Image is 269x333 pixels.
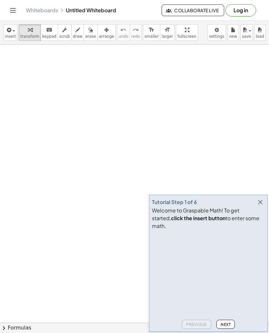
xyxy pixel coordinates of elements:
i: keyboard [46,26,52,34]
span: Next [221,322,231,327]
button: settings [207,24,226,41]
span: transform [20,34,39,39]
button: save [240,24,253,41]
button: transform [19,24,41,41]
span: save [242,34,251,39]
button: load [254,24,266,41]
span: draw [73,34,83,39]
button: Next [216,320,235,329]
span: scrub [59,34,70,39]
b: click the insert button [171,215,225,221]
span: larger [162,34,173,39]
button: Collaborate Live [162,5,224,16]
i: redo [133,26,139,34]
button: Log in [225,4,256,16]
button: arrange [97,24,116,41]
button: Toggle navigation [8,5,18,15]
button: scrub [58,24,72,41]
i: format_size [148,26,154,34]
span: smaller [144,34,159,39]
a: Whiteboards [26,7,58,14]
span: keypad [42,34,56,39]
span: erase [85,34,96,39]
span: Collaborate Live [167,7,219,13]
i: format_size [164,26,170,34]
div: Welcome to Graspable Math! To get started, to enter some math. [152,207,265,230]
span: load [256,34,264,39]
span: new [229,34,237,39]
button: erase [84,24,97,41]
button: insert [3,24,17,41]
span: undo [119,34,128,39]
div: Tutorial Step 1 of 6 [152,198,197,206]
button: draw [71,24,84,41]
button: format_sizelarger [160,24,174,41]
span: arrange [99,34,114,39]
button: keyboardkeypad [41,24,58,41]
span: settings [209,34,224,39]
button: undoundo [117,24,130,41]
span: redo [131,34,140,39]
i: undo [120,26,126,34]
button: fullscreen [176,24,198,41]
span: fullscreen [177,34,196,39]
span: insert [5,34,16,39]
button: redoredo [130,24,142,41]
button: format_sizesmaller [143,24,160,41]
button: new [227,24,239,41]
